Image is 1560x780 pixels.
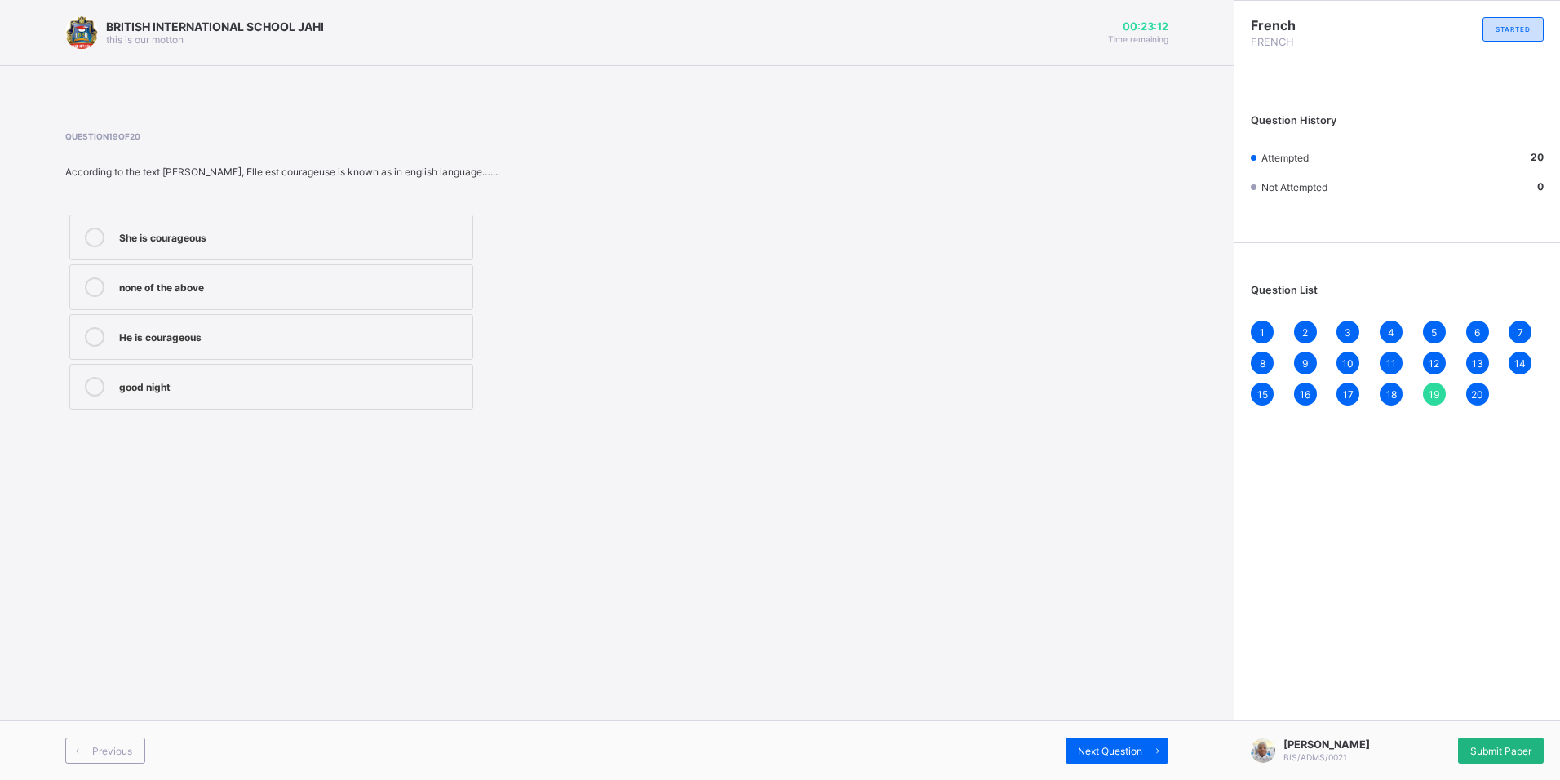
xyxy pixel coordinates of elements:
[1283,738,1370,751] span: [PERSON_NAME]
[1345,326,1351,339] span: 3
[65,131,752,141] span: Question 19 of 20
[1518,326,1523,339] span: 7
[1386,388,1397,401] span: 18
[1431,326,1437,339] span: 5
[119,228,464,244] div: She is courageous
[1261,152,1309,164] span: Attempted
[1471,388,1483,401] span: 20
[1472,357,1483,370] span: 13
[1283,752,1347,762] span: BIS/ADMS/0021
[119,277,464,294] div: none of the above
[1302,326,1308,339] span: 2
[1429,388,1439,401] span: 19
[1537,180,1544,193] b: 0
[1260,326,1265,339] span: 1
[1260,357,1265,370] span: 8
[1261,181,1327,193] span: Not Attempted
[1078,745,1142,757] span: Next Question
[1300,388,1310,401] span: 16
[1251,114,1336,126] span: Question History
[1474,326,1480,339] span: 6
[119,327,464,343] div: He is courageous
[1251,284,1318,296] span: Question List
[119,377,464,393] div: good night
[1429,357,1439,370] span: 12
[1342,357,1354,370] span: 10
[65,166,752,178] div: According to the text [PERSON_NAME], Elle est courageuse is known as in english language…....
[1108,20,1168,33] span: 00:23:12
[92,745,132,757] span: Previous
[106,20,324,33] span: BRITISH INTERNATIONAL SCHOOL JAHI
[1108,34,1168,44] span: Time remaining
[1531,151,1544,163] b: 20
[106,33,184,46] span: this is our motton
[1251,36,1398,48] span: FRENCH
[1386,357,1396,370] span: 11
[1388,326,1394,339] span: 4
[1343,388,1354,401] span: 17
[1257,388,1268,401] span: 15
[1302,357,1308,370] span: 9
[1470,745,1531,757] span: Submit Paper
[1496,25,1531,33] span: STARTED
[1251,17,1398,33] span: French
[1514,357,1526,370] span: 14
